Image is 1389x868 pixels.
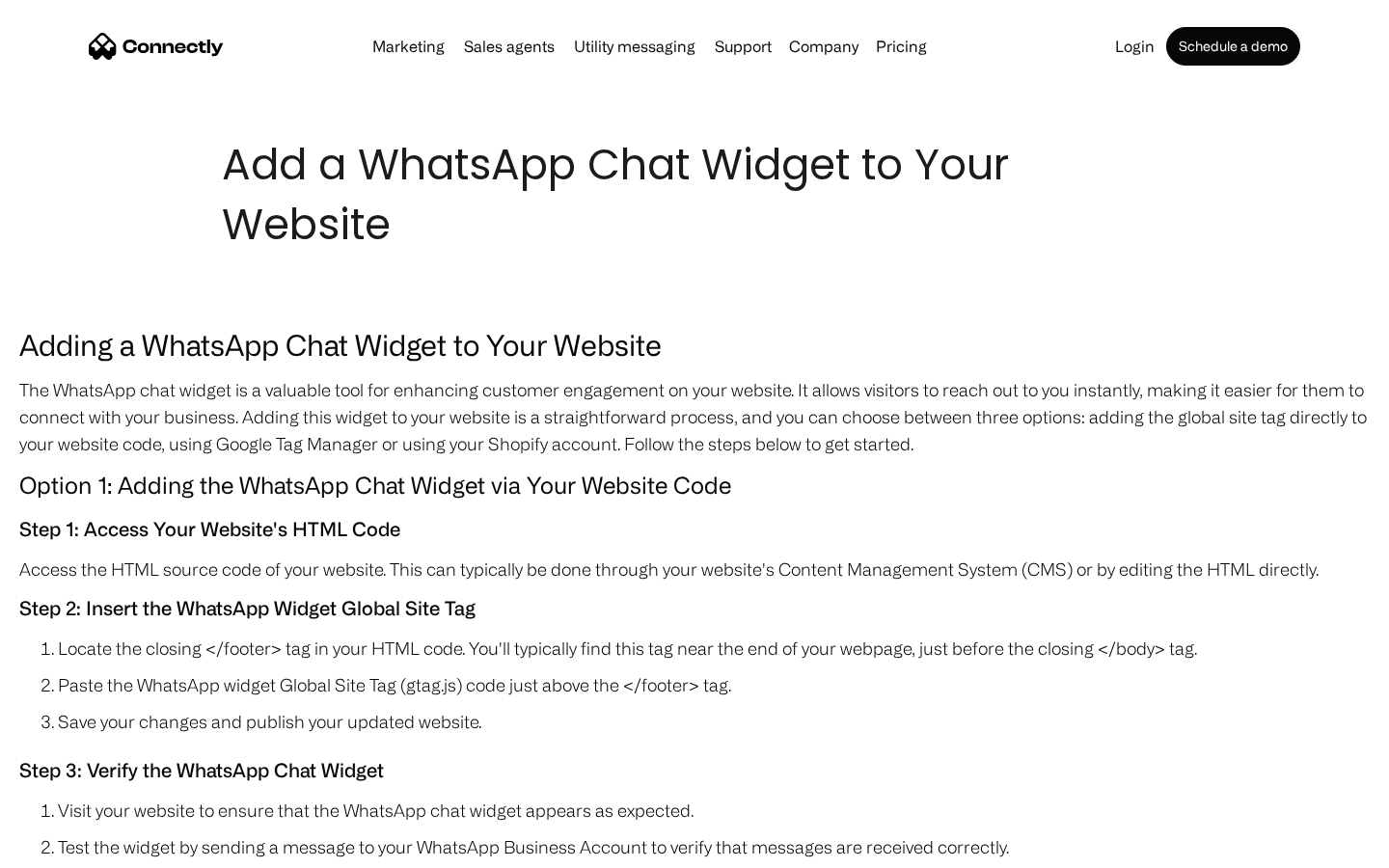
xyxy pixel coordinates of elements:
[789,33,858,60] div: Company
[456,39,562,54] a: Sales agents
[1107,39,1162,54] a: Login
[222,135,1167,255] h1: Add a WhatsApp Chat Widget to Your Website
[19,513,1370,546] h5: Step 1: Access Your Website's HTML Code
[58,833,1370,860] li: Test the widget by sending a message to your WhatsApp Business Account to verify that messages ar...
[19,376,1370,457] p: The WhatsApp chat widget is a valuable tool for enhancing customer engagement on your website. It...
[19,834,116,861] aside: Language selected: English
[868,39,935,54] a: Pricing
[365,39,452,54] a: Marketing
[39,834,116,861] ul: Language list
[19,592,1370,625] h5: Step 2: Insert the WhatsApp Widget Global Site Tag
[58,635,1370,662] li: Locate the closing </footer> tag in your HTML code. You'll typically find this tag near the end o...
[566,39,703,54] a: Utility messaging
[707,39,779,54] a: Support
[19,322,1370,366] h3: Adding a WhatsApp Chat Widget to Your Website
[19,467,1370,503] h4: Option 1: Adding the WhatsApp Chat Widget via Your Website Code
[1166,27,1300,66] a: Schedule a demo
[19,556,1370,583] p: Access the HTML source code of your website. This can typically be done through your website's Co...
[19,754,1370,787] h5: Step 3: Verify the WhatsApp Chat Widget
[58,797,1370,824] li: Visit your website to ensure that the WhatsApp chat widget appears as expected.
[58,671,1370,698] li: Paste the WhatsApp widget Global Site Tag (gtag.js) code just above the </footer> tag.
[58,708,1370,735] li: Save your changes and publish your updated website.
